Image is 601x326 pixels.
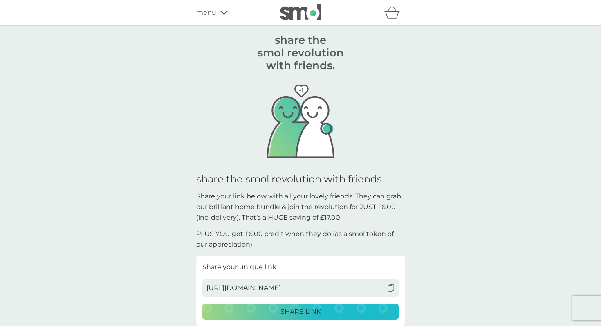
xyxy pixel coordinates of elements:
img: copy to clipboard [387,284,395,292]
h1: share the smol revolution with friends. [258,26,344,72]
button: SHARE LINK [202,304,399,320]
img: This graphic shows two friends, one with their arm around the other. [233,72,368,173]
img: smol [280,4,321,20]
p: Share your link below with all your lovely friends. They can grab our brilliant home bundle & joi... [196,191,405,223]
p: Share your unique link [202,262,399,272]
p: PLUS YOU get £6.00 credit when they do (as a smol token of our appreciation)! [196,229,405,250]
h1: share the smol revolution with friends [196,173,405,185]
span: [URL][DOMAIN_NAME] [206,283,281,293]
div: basket [384,4,405,21]
span: menu [196,7,216,18]
p: SHARE LINK [280,306,321,317]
